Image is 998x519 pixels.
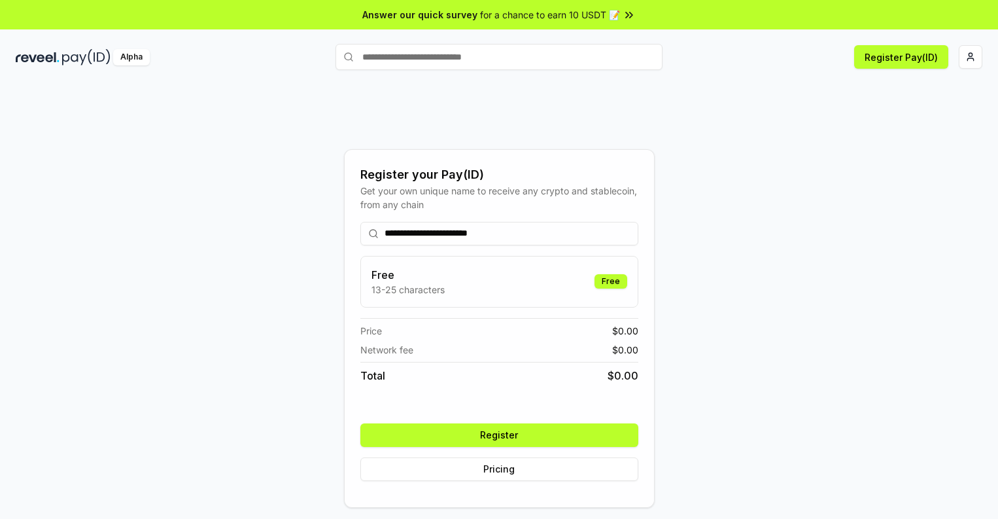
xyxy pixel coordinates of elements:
[113,49,150,65] div: Alpha
[360,368,385,384] span: Total
[371,283,445,296] p: 13-25 characters
[360,343,413,357] span: Network fee
[594,274,627,289] div: Free
[360,166,638,184] div: Register your Pay(ID)
[371,267,445,283] h3: Free
[480,8,620,22] span: for a chance to earn 10 USDT 📝
[854,45,948,69] button: Register Pay(ID)
[16,49,60,65] img: reveel_dark
[612,324,638,338] span: $ 0.00
[362,8,477,22] span: Answer our quick survey
[360,324,382,338] span: Price
[360,184,638,211] div: Get your own unique name to receive any crypto and stablecoin, from any chain
[608,368,638,384] span: $ 0.00
[360,457,638,481] button: Pricing
[612,343,638,357] span: $ 0.00
[360,423,638,447] button: Register
[62,49,111,65] img: pay_id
